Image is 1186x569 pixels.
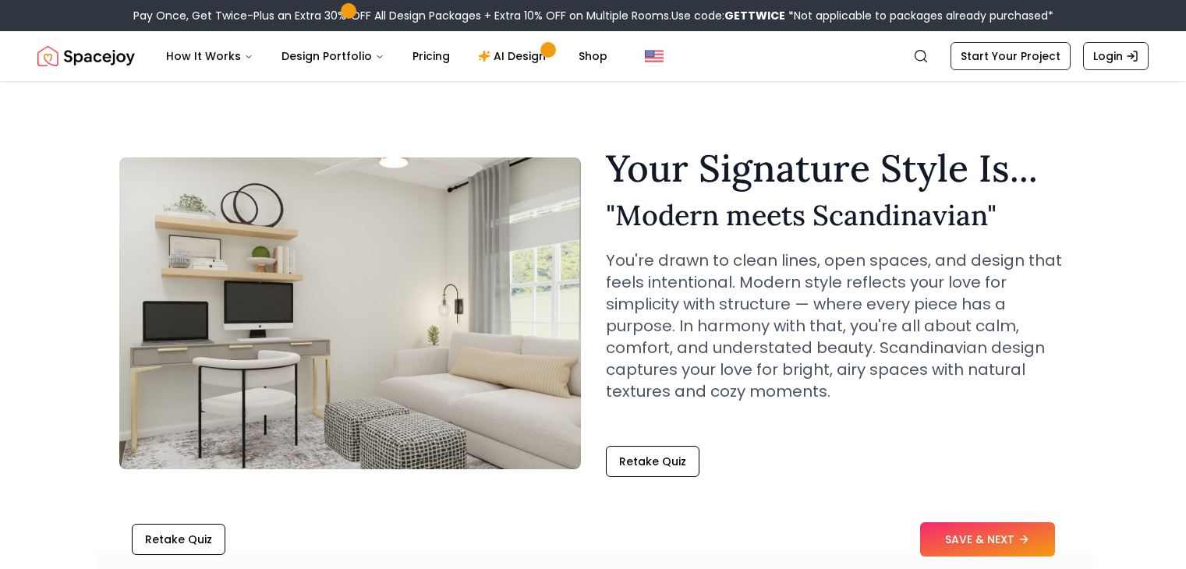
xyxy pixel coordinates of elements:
[645,47,664,65] img: United States
[132,524,225,555] button: Retake Quiz
[37,41,135,72] a: Spacejoy
[606,446,699,477] button: Retake Quiz
[920,522,1055,557] button: SAVE & NEXT
[37,31,1149,81] nav: Global
[154,41,620,72] nav: Main
[566,41,620,72] a: Shop
[269,41,397,72] button: Design Portfolio
[724,8,785,23] b: GETTWICE
[606,249,1067,402] p: You're drawn to clean lines, open spaces, and design that feels intentional. Modern style reflect...
[606,200,1067,231] h2: " Modern meets Scandinavian "
[37,41,135,72] img: Spacejoy Logo
[119,157,581,469] img: Modern meets Scandinavian Style Example
[400,41,462,72] a: Pricing
[466,41,563,72] a: AI Design
[671,8,785,23] span: Use code:
[785,8,1053,23] span: *Not applicable to packages already purchased*
[606,150,1067,187] h1: Your Signature Style Is...
[1083,42,1149,70] a: Login
[951,42,1071,70] a: Start Your Project
[154,41,266,72] button: How It Works
[133,8,1053,23] div: Pay Once, Get Twice-Plus an Extra 30% OFF All Design Packages + Extra 10% OFF on Multiple Rooms.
